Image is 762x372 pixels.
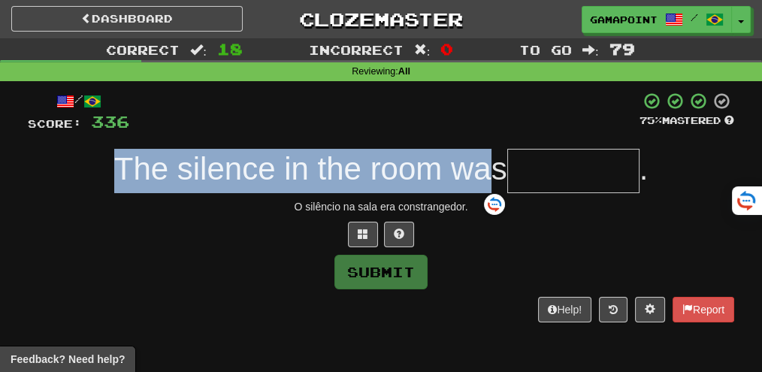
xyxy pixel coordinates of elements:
[599,297,627,322] button: Round history (alt+y)
[28,199,734,214] div: O silêncio na sala era constrangedor.
[28,92,129,110] div: /
[519,42,572,57] span: To go
[217,40,243,58] span: 18
[91,112,129,131] span: 336
[334,255,428,289] button: Submit
[414,44,431,56] span: :
[673,297,734,322] button: Report
[582,6,732,33] a: GamaPoint /
[11,6,243,32] a: Dashboard
[640,151,649,186] span: .
[384,222,414,247] button: Single letter hint - you only get 1 per sentence and score half the points! alt+h
[309,42,404,57] span: Incorrect
[440,40,453,58] span: 0
[106,42,180,57] span: Correct
[590,13,658,26] span: GamaPoint
[11,352,125,367] span: Open feedback widget
[582,44,599,56] span: :
[398,66,410,77] strong: All
[114,151,507,186] span: The silence in the room was
[190,44,207,56] span: :
[28,117,82,130] span: Score:
[640,114,662,126] span: 75 %
[348,222,378,247] button: Switch sentence to multiple choice alt+p
[609,40,635,58] span: 79
[538,297,591,322] button: Help!
[265,6,497,32] a: Clozemaster
[640,114,734,128] div: Mastered
[691,12,698,23] span: /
